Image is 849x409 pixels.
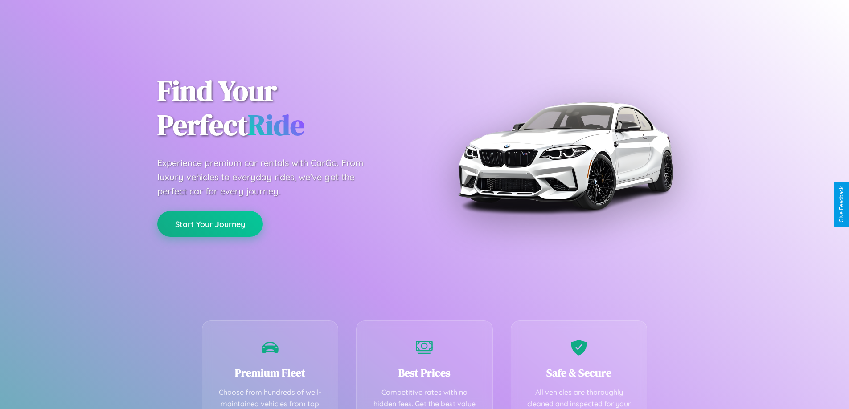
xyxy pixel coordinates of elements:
span: Ride [248,105,304,144]
h3: Best Prices [370,365,479,380]
h3: Safe & Secure [525,365,634,380]
div: Give Feedback [838,186,845,223]
h3: Premium Fleet [216,365,325,380]
img: Premium BMW car rental vehicle [454,45,677,267]
button: Start Your Journey [157,211,263,237]
p: Experience premium car rentals with CarGo. From luxury vehicles to everyday rides, we've got the ... [157,156,380,198]
h1: Find Your Perfect [157,74,411,142]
